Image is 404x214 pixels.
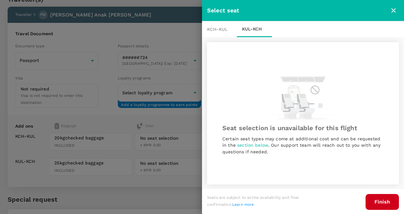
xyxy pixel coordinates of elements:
[222,123,384,133] h6: Seat selection is unavailable for this flight
[202,21,237,37] div: KCH - KUL
[366,194,399,210] button: Finish
[207,195,299,207] span: Seats are subject to airline availability and final confirmation.
[232,202,254,207] a: Learn more
[237,21,272,37] div: KUL - KCH
[237,143,268,148] span: section below
[222,136,384,155] p: Certain seat types may come at additional cost and can be requested in the . Our support team wil...
[207,6,388,15] div: Select seat
[388,5,399,16] button: close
